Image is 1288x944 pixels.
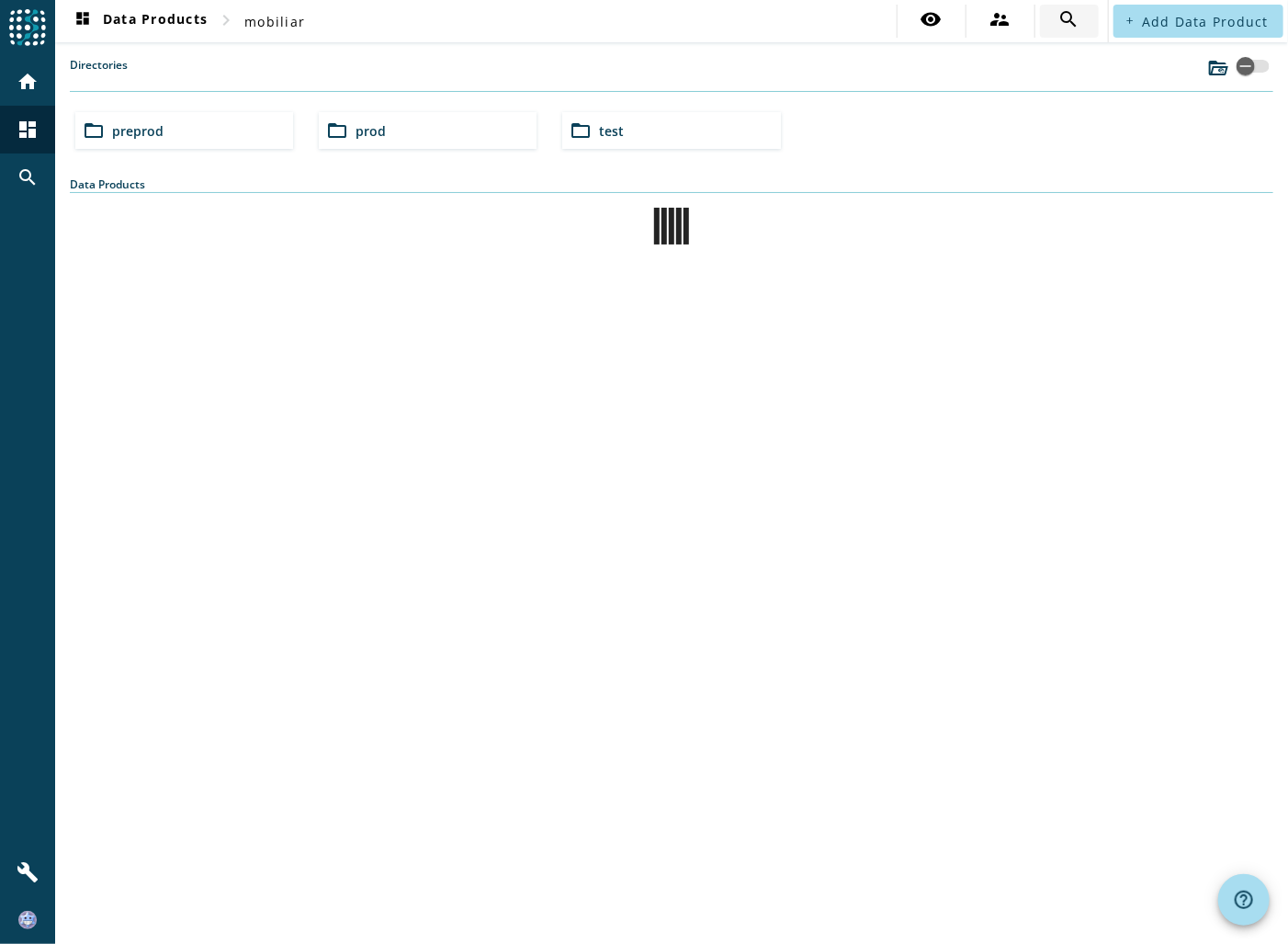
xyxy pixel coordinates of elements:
[570,119,592,142] mat-icon: folder_open
[244,13,305,30] span: mobiliar
[326,119,348,142] mat-icon: folder_open
[1142,13,1269,30] span: Add Data Product
[989,8,1011,30] mat-icon: supervisor_account
[1233,889,1255,911] mat-icon: help_outline
[72,10,208,32] span: Data Products
[17,119,39,141] mat-icon: dashboard
[64,5,215,38] button: Data Products
[17,166,39,188] mat-icon: search
[237,5,312,38] button: mobiliar
[9,9,46,46] img: spoud-logo.svg
[83,119,105,142] mat-icon: folder_open
[599,122,624,140] span: test
[921,8,943,30] mat-icon: visibility
[72,10,94,32] mat-icon: dashboard
[356,122,386,140] span: prod
[1113,5,1283,38] button: Add Data Product
[70,176,1273,193] div: Data Products
[112,122,164,140] span: preprod
[17,861,39,883] mat-icon: build
[1124,16,1135,26] mat-icon: add
[215,9,237,31] mat-icon: chevron_right
[17,71,39,93] mat-icon: home
[1058,8,1080,30] mat-icon: search
[70,57,128,91] label: Directories
[18,911,37,929] img: aa0cdc0a786726abc9c8a55358630a5e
